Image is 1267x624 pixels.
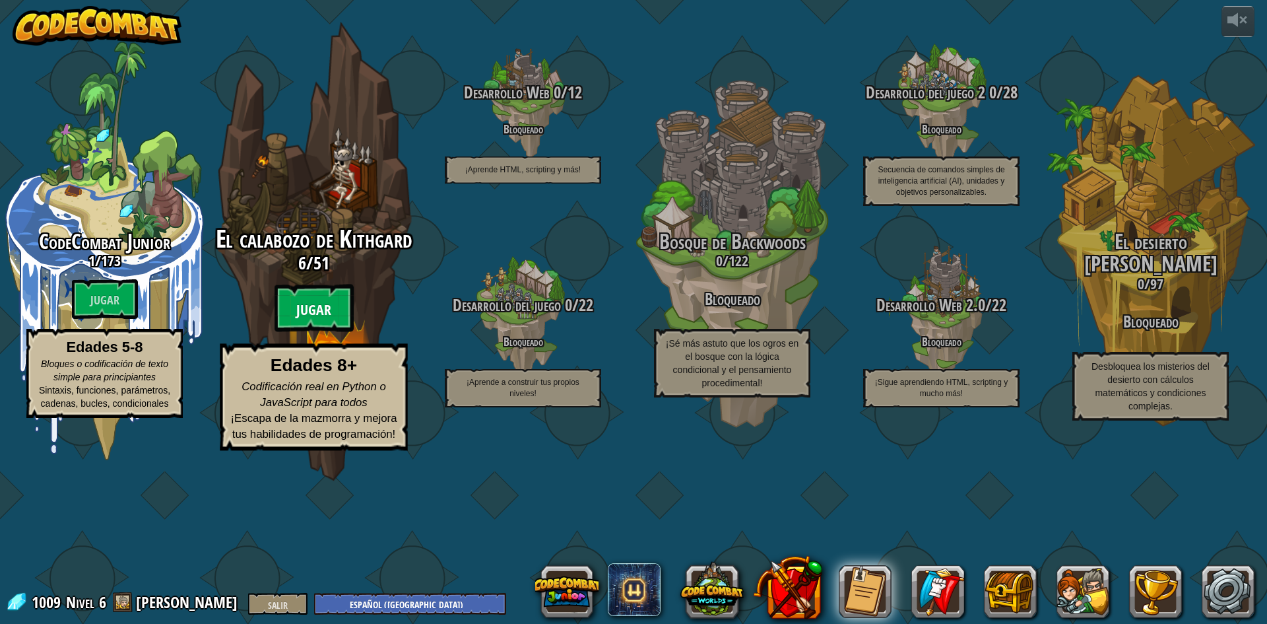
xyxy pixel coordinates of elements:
font: 1009 [32,592,61,613]
font: Jugar [296,300,331,320]
font: 2.0 [966,294,985,316]
font: 0 [989,81,996,104]
font: / [1144,274,1150,294]
font: Bloqueado [922,121,961,137]
font: / [95,251,101,271]
font: / [985,294,992,316]
font: Bloqueado [705,288,760,310]
font: ¡Aprende a construir tus propios niveles! [467,378,579,398]
font: Codificación real en Python o JavaScript para todos [242,380,386,408]
font: Desarrollo Web [876,294,962,316]
font: El calabozo de Kithgard [216,222,412,256]
font: 22 [579,294,593,316]
font: Desbloquea los misterios del desierto con cálculos matemáticos y condiciones complejas. [1091,361,1210,411]
font: / [996,81,1003,104]
font: Desarrollo del juego [453,294,561,316]
font: / [723,251,729,271]
font: 6 [298,251,306,275]
font: 0 [1138,274,1144,294]
font: 12 [568,81,582,104]
font: Secuencia de comandos simples de inteligencia artificial (AI), unidades y objetivos personalizables. [878,165,1004,197]
font: Bloqueado [504,333,543,349]
font: Bloques o codificación de texto simple para principiantes [41,359,168,382]
font: Sintaxis, funciones, parámetros, cadenas, bucles, condicionales [39,385,170,409]
font: 122 [729,251,748,271]
font: Desarrollo del juego 2 [866,81,985,104]
font: Nivel [66,592,94,613]
font: Bosque de Backwoods [659,227,806,256]
font: [PERSON_NAME] [136,592,238,613]
font: / [561,81,568,104]
font: ¡Aprende HTML, scripting y más! [465,165,581,174]
font: El desierto [PERSON_NAME] [1084,227,1218,279]
font: 0 [565,294,572,316]
button: Ajustar el volumen [1221,6,1254,37]
font: 173 [101,251,121,271]
font: Bloqueado [1123,310,1179,333]
font: 51 [313,251,329,275]
font: / [306,251,313,275]
font: 6 [99,592,106,613]
font: 1 [88,251,95,271]
font: ¡Sigue aprendiendo HTML, scripting y mucho más! [875,378,1008,398]
font: Edades 5-8 [66,339,143,355]
font: Desarrollo Web [464,81,550,104]
font: Edades 8+ [271,356,357,376]
font: Salir [268,599,288,611]
font: 0 [716,251,723,271]
font: Bloqueado [504,121,543,137]
button: Salir [248,593,308,615]
font: 22 [992,294,1006,316]
font: 97 [1150,274,1163,294]
font: CodeCombat Junior [39,227,170,256]
font: 0 [554,81,561,104]
img: CodeCombat - Aprende a codificar jugando un juego [13,6,181,46]
a: [PERSON_NAME] [136,592,242,613]
font: ¡Sé más astuto que los ogros en el bosque con la lógica condicional y el pensamiento procedimental! [666,338,799,388]
font: Bloqueado [922,333,961,349]
font: / [572,294,579,316]
font: 28 [1003,81,1018,104]
font: ¡Escapa de la mazmorra y mejora tus habilidades de programación! [230,411,397,440]
font: Jugar [90,292,119,308]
